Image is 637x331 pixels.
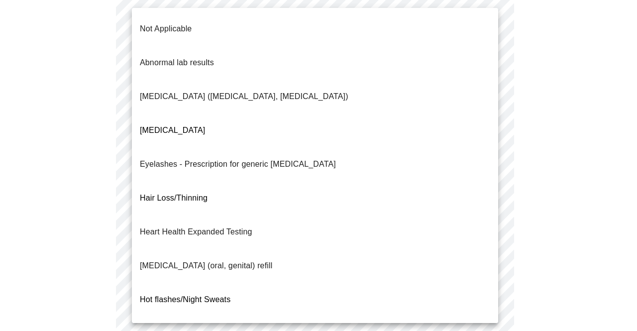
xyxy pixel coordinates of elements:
[140,92,348,101] span: [MEDICAL_DATA] ([MEDICAL_DATA], [MEDICAL_DATA])
[140,295,230,304] span: Hot flashes/Night Sweats
[140,58,214,67] span: Abnormal lab results
[140,23,192,35] p: Not Applicable
[140,261,272,270] span: [MEDICAL_DATA] (oral, genital) refill
[140,158,336,170] p: Eyelashes - Prescription for generic [MEDICAL_DATA]
[140,226,252,238] p: Heart Health Expanded Testing
[140,126,205,134] span: [MEDICAL_DATA]
[140,194,208,202] span: Hair Loss/Thinning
